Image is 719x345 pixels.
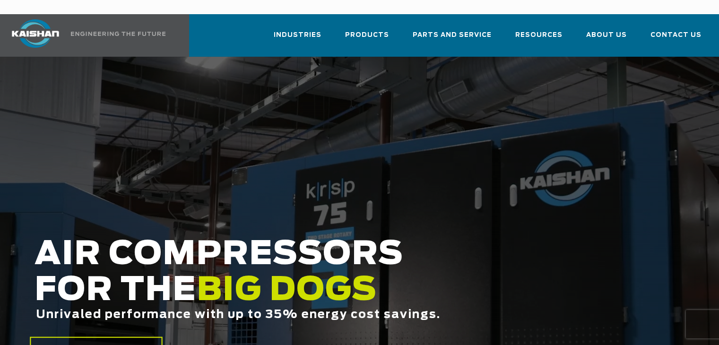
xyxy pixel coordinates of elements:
[274,30,321,41] span: Industries
[515,30,563,41] span: Resources
[650,23,702,55] a: Contact Us
[586,30,627,41] span: About Us
[413,23,492,55] a: Parts and Service
[274,23,321,55] a: Industries
[71,32,165,36] img: Engineering the future
[345,30,389,41] span: Products
[650,30,702,41] span: Contact Us
[197,275,377,307] span: BIG DOGS
[345,23,389,55] a: Products
[586,23,627,55] a: About Us
[36,309,441,320] span: Unrivaled performance with up to 35% energy cost savings.
[515,23,563,55] a: Resources
[413,30,492,41] span: Parts and Service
